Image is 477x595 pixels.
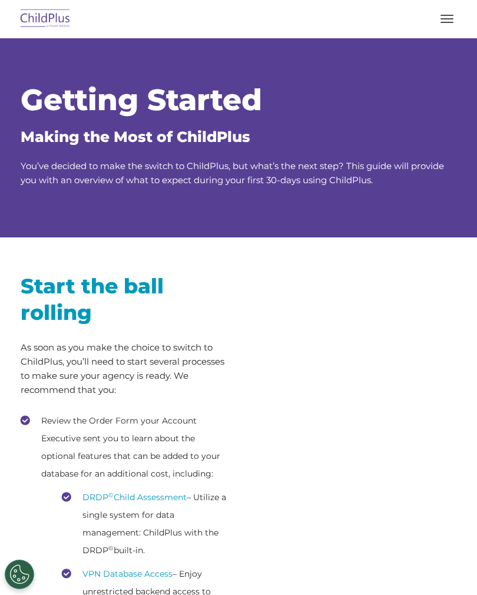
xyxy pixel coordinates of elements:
span: Making the Most of ChildPlus [21,128,250,146]
li: – Utilize a single system for data management: ChildPlus with the DRDP built-in. [62,488,230,559]
span: You’ve decided to make the switch to ChildPlus, but what’s the next step? This guide will provide... [21,160,444,186]
sup: © [108,544,114,552]
p: As soon as you make the choice to switch to ChildPlus, you’ll need to start several processes to ... [21,341,230,397]
span: Getting Started [21,82,262,118]
img: ChildPlus by Procare Solutions [18,5,73,33]
a: VPN Database Access [82,568,173,579]
sup: © [108,491,114,499]
h2: Start the ball rolling [21,273,230,326]
button: Cookies Settings [5,560,34,589]
a: DRDP©Child Assessment [82,492,187,503]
